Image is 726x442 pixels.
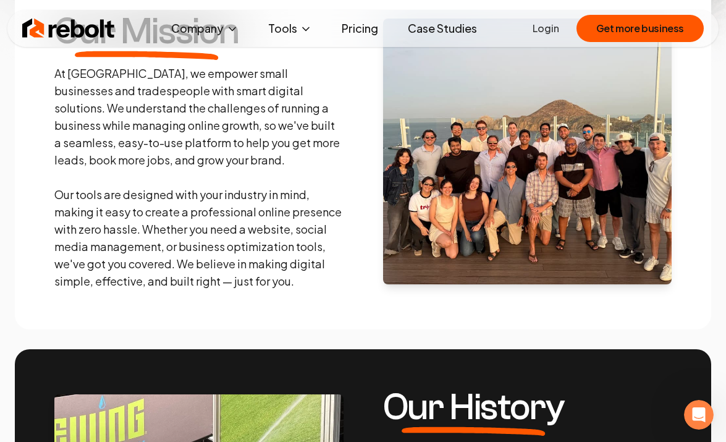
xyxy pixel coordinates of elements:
button: Tools [258,16,322,41]
a: Login [533,21,559,36]
a: Pricing [332,16,388,41]
p: At [GEOGRAPHIC_DATA], we empower small businesses and tradespeople with smart digital solutions. ... [54,65,344,290]
img: About [383,19,672,284]
a: Case Studies [398,16,487,41]
button: Get more business [576,15,704,42]
iframe: Intercom live chat [684,400,714,430]
h3: Our History [383,389,565,426]
button: Company [161,16,248,41]
img: Rebolt Logo [22,16,115,41]
h3: Our Mission [54,13,239,50]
